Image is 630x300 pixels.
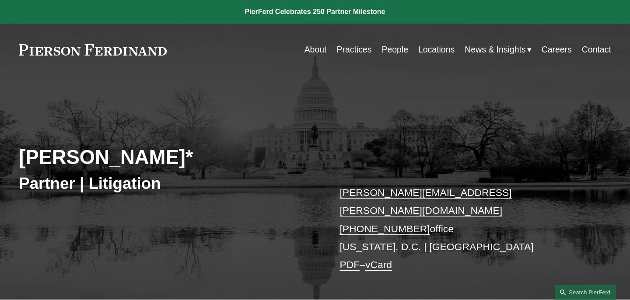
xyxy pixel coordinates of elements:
[582,41,611,58] a: Contact
[339,223,430,234] a: [PHONE_NUMBER]
[19,146,315,170] h2: [PERSON_NAME]*
[336,41,371,58] a: Practices
[339,259,360,270] a: PDF
[381,41,408,58] a: People
[542,41,572,58] a: Careers
[365,259,392,270] a: vCard
[304,41,327,58] a: About
[465,41,531,58] a: folder dropdown
[418,41,455,58] a: Locations
[555,285,616,300] a: Search this site
[19,174,315,193] h3: Partner | Litigation
[465,42,525,57] span: News & Insights
[339,184,586,274] p: office [US_STATE], D.C. | [GEOGRAPHIC_DATA] –
[339,187,511,216] a: [PERSON_NAME][EMAIL_ADDRESS][PERSON_NAME][DOMAIN_NAME]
